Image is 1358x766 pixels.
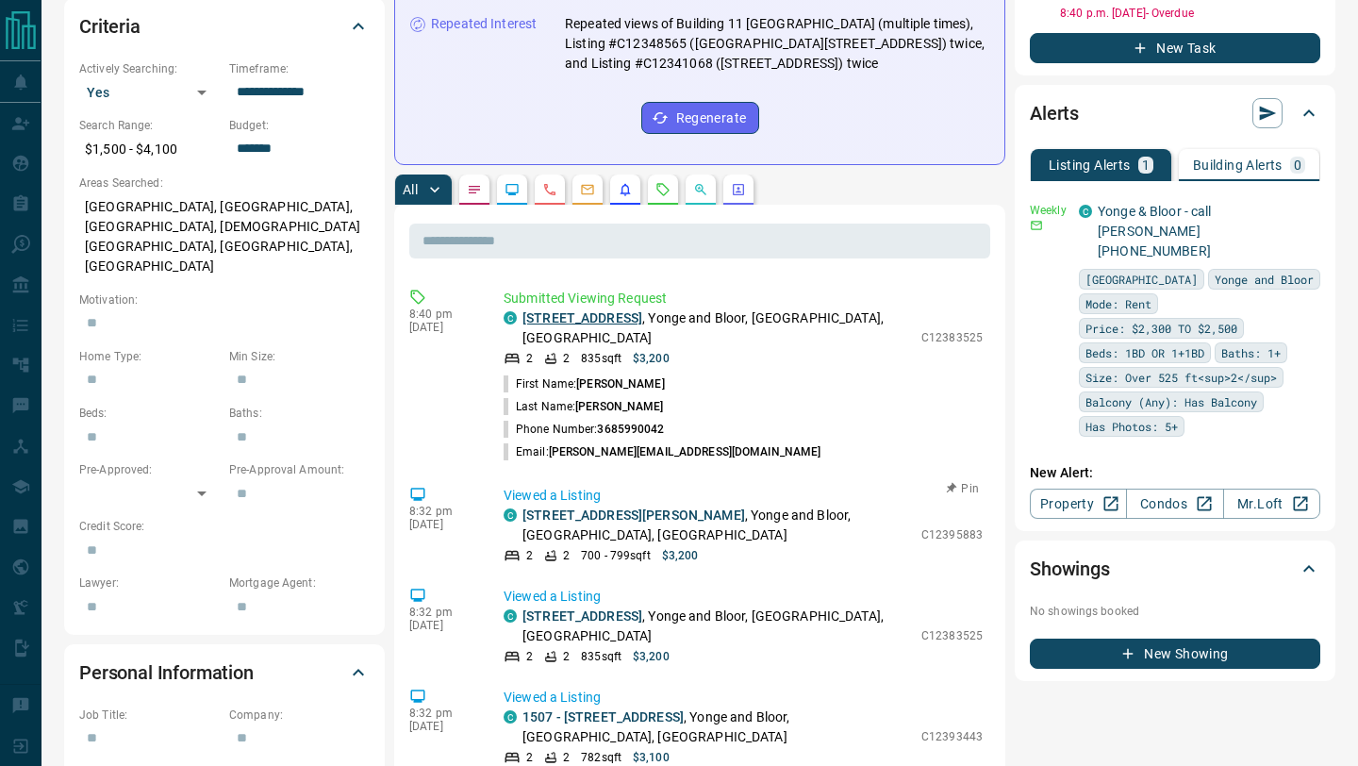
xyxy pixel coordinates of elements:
div: condos.ca [504,609,517,623]
a: Yonge & Bloor - call [PERSON_NAME] [PHONE_NUMBER] [1098,204,1212,258]
p: 2 [563,648,570,665]
p: Pre-Approval Amount: [229,461,370,478]
p: No showings booked [1030,603,1320,620]
span: Yonge and Bloor [1215,270,1314,289]
p: [DATE] [409,321,475,334]
div: condos.ca [504,508,517,522]
svg: Listing Alerts [618,182,633,197]
p: 8:32 pm [409,707,475,720]
a: Condos [1126,489,1223,519]
p: Pre-Approved: [79,461,220,478]
div: condos.ca [504,710,517,724]
p: $3,200 [633,350,670,367]
p: Motivation: [79,291,370,308]
button: New Task [1030,33,1320,63]
span: Balcony (Any): Has Balcony [1085,392,1257,411]
div: condos.ca [1079,205,1092,218]
button: Regenerate [641,102,759,134]
p: Listing Alerts [1049,158,1131,172]
p: 2 [526,648,533,665]
div: Yes [79,77,220,108]
span: Price: $2,300 TO $2,500 [1085,319,1237,338]
p: Mortgage Agent: [229,574,370,591]
p: Email: [504,443,820,460]
p: Company: [229,707,370,724]
p: Areas Searched: [79,175,370,191]
p: [GEOGRAPHIC_DATA], [GEOGRAPHIC_DATA], [GEOGRAPHIC_DATA], [DEMOGRAPHIC_DATA][GEOGRAPHIC_DATA], [GE... [79,191,370,282]
div: Showings [1030,546,1320,591]
p: $3,200 [662,547,699,564]
span: [PERSON_NAME][EMAIL_ADDRESS][DOMAIN_NAME] [549,445,821,458]
p: Credit Score: [79,518,370,535]
p: [DATE] [409,518,475,531]
p: Baths: [229,405,370,422]
p: Weekly [1030,202,1068,219]
p: 1 [1142,158,1150,172]
p: Repeated Interest [431,14,537,34]
span: Baths: 1+ [1221,343,1281,362]
p: 8:32 pm [409,505,475,518]
div: condos.ca [504,311,517,325]
h2: Personal Information [79,658,254,688]
svg: Opportunities [693,182,708,197]
button: Pin [936,480,990,497]
svg: Lead Browsing Activity [505,182,520,197]
p: Viewed a Listing [504,486,983,506]
a: Property [1030,489,1127,519]
p: 2 [563,350,570,367]
p: Budget: [229,117,370,134]
p: , Yonge and Bloor, [GEOGRAPHIC_DATA], [GEOGRAPHIC_DATA] [522,506,912,545]
div: Alerts [1030,91,1320,136]
span: Mode: Rent [1085,294,1151,313]
span: [PERSON_NAME] [575,400,663,413]
p: 782 sqft [581,749,621,766]
p: First Name: [504,375,665,392]
p: 2 [563,547,570,564]
div: Personal Information [79,650,370,695]
span: [PERSON_NAME] [576,377,664,391]
p: [DATE] [409,720,475,733]
p: Submitted Viewing Request [504,289,983,308]
p: $3,100 [633,749,670,766]
p: , Yonge and Bloor, [GEOGRAPHIC_DATA], [GEOGRAPHIC_DATA] [522,607,912,646]
p: 8:40 p.m. [DATE] - Overdue [1060,5,1320,22]
a: [STREET_ADDRESS][PERSON_NAME] [522,508,745,523]
svg: Emails [580,182,595,197]
span: Has Photos: 5+ [1085,417,1178,436]
a: [STREET_ADDRESS] [522,310,642,325]
span: Size: Over 525 ft<sup>2</sup> [1085,368,1277,387]
h2: Criteria [79,11,141,42]
p: 8:40 pm [409,308,475,321]
svg: Notes [467,182,482,197]
button: New Showing [1030,639,1320,669]
p: Home Type: [79,348,220,365]
a: Mr.Loft [1223,489,1320,519]
p: $3,200 [633,648,670,665]
p: 700 - 799 sqft [581,547,650,564]
p: Last Name: [504,398,664,415]
h2: Showings [1030,554,1110,584]
p: Phone Number: [504,421,665,438]
a: [STREET_ADDRESS] [522,608,642,624]
p: Lawyer: [79,574,220,591]
p: , Yonge and Bloor, [GEOGRAPHIC_DATA], [GEOGRAPHIC_DATA] [522,708,912,747]
p: 8:32 pm [409,606,475,619]
p: C12393443 [921,728,983,745]
p: 2 [526,749,533,766]
p: Repeated views of Building 11 [GEOGRAPHIC_DATA] (multiple times), Listing #C12348565 ([GEOGRAPHIC... [565,14,989,74]
p: 835 sqft [581,648,621,665]
p: All [403,183,418,196]
p: $1,500 - $4,100 [79,134,220,165]
svg: Agent Actions [731,182,746,197]
div: Criteria [79,4,370,49]
p: 2 [526,547,533,564]
p: 2 [526,350,533,367]
h2: Alerts [1030,98,1079,128]
p: Viewed a Listing [504,587,983,607]
p: Actively Searching: [79,60,220,77]
p: Timeframe: [229,60,370,77]
p: , Yonge and Bloor, [GEOGRAPHIC_DATA], [GEOGRAPHIC_DATA] [522,308,912,348]
p: Job Title: [79,707,220,724]
span: Beds: 1BD OR 1+1BD [1085,343,1204,362]
p: 2 [563,749,570,766]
